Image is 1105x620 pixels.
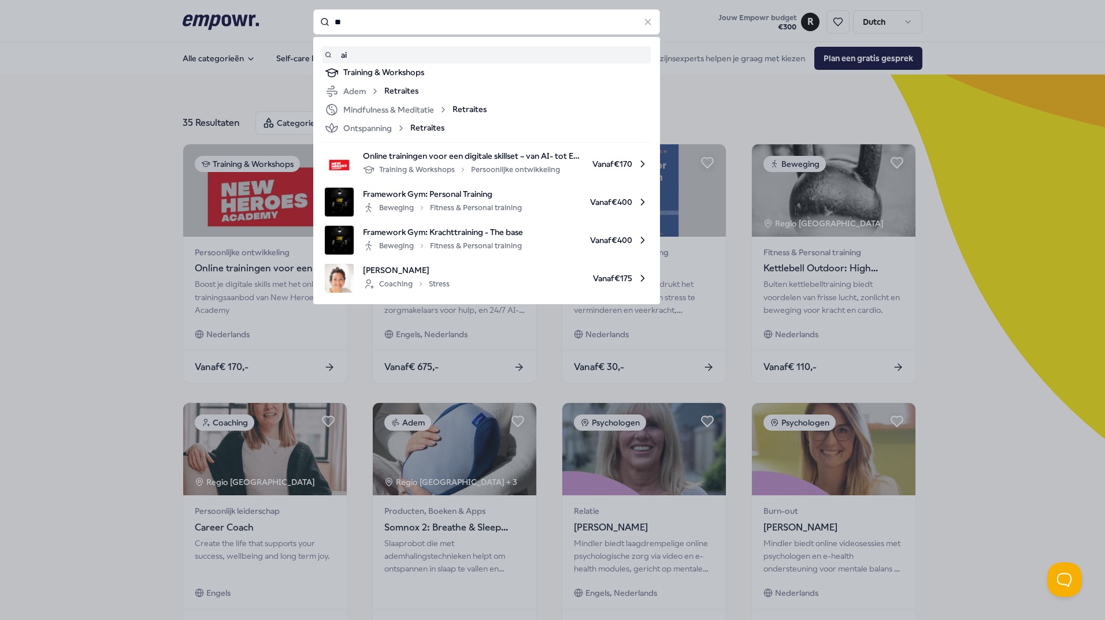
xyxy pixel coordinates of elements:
[325,226,354,255] img: product image
[459,264,648,293] span: Vanaf € 175
[325,264,354,293] img: product image
[325,121,406,135] div: Ontspanning
[532,226,648,255] span: Vanaf € 400
[363,188,522,200] span: Framework Gym: Personal Training
[410,121,444,135] span: Retraites
[363,239,522,253] div: Beweging Fitness & Personal training
[313,9,660,35] input: Search for products, categories or subcategories
[592,150,648,178] span: Vanaf € 170
[325,188,354,216] img: product image
[325,121,648,135] a: OntspanningRetraites
[325,84,648,98] a: AdemRetraites
[325,150,354,178] img: product image
[531,188,648,216] span: Vanaf € 400
[453,103,487,117] span: Retraites
[363,277,450,291] div: Coaching Stress
[325,188,648,216] a: product imageFramework Gym: Personal TrainingBewegingFitness & Personal trainingVanaf€400
[363,226,523,238] span: Framework Gym: Krachttraining - The base
[363,163,560,177] div: Training & Workshops Persoonlijke ontwikkeling
[325,84,380,98] div: Adem
[343,66,648,80] div: Training & Workshops
[325,226,648,255] a: product imageFramework Gym: Krachttraining - The baseBewegingFitness & Personal trainingVanaf€400
[325,103,648,117] a: Mindfulness & MeditatieRetraites
[363,150,583,162] span: Online trainingen voor een digitale skillset – van AI- tot Excel training
[363,201,522,215] div: Beweging Fitness & Personal training
[1047,562,1082,597] iframe: Help Scout Beacon - Open
[325,66,648,80] a: Training & Workshops
[325,48,648,61] a: ai
[325,150,648,178] a: product imageOnline trainingen voor een digitale skillset – van AI- tot Excel trainingTraining & ...
[325,264,648,293] a: product image[PERSON_NAME]CoachingStressVanaf€175
[363,264,450,277] span: [PERSON_NAME]
[384,84,418,98] span: Retraites
[325,103,448,117] div: Mindfulness & Meditatie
